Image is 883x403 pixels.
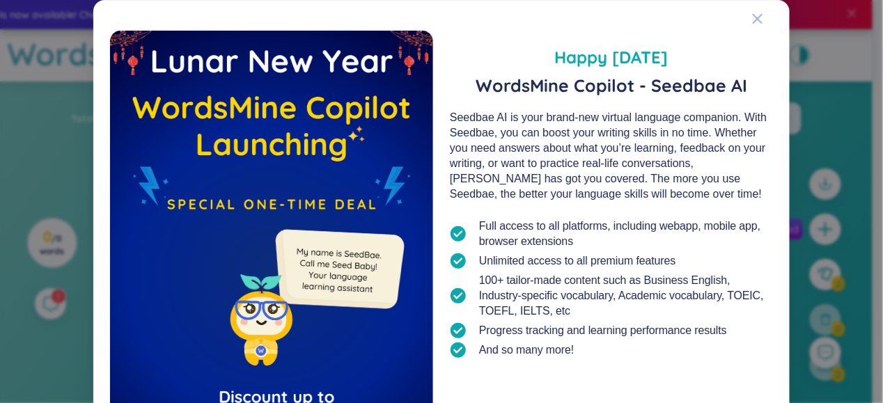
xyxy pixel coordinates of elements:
[479,253,676,269] span: Unlimited access to all premium features
[479,273,773,319] span: 100+ tailor-made content such as Business English, Industry-specific vocabulary, Academic vocabul...
[479,323,727,338] span: Progress tracking and learning performance results
[479,342,574,358] span: And so many more!
[479,219,773,249] span: Full access to all platforms, including webapp, mobile app, browser extensions
[450,110,773,202] div: Seedbae AI is your brand-new virtual language companion. With Seedbae, you can boost your writing...
[450,45,773,70] span: Happy [DATE]
[450,75,773,96] span: WordsMine Copilot - Seedbae AI
[269,201,407,340] img: minionSeedbaeMessage.35ffe99e.png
